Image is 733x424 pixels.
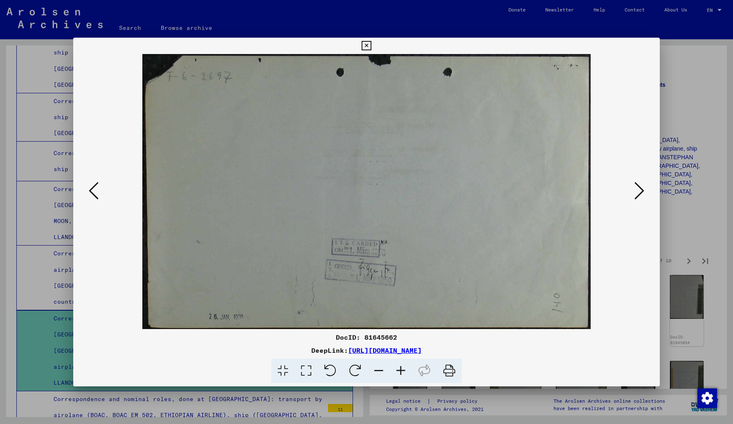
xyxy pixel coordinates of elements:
[348,346,422,354] a: [URL][DOMAIN_NAME]
[697,388,717,408] img: Change consent
[73,345,660,355] div: DeepLink:
[73,332,660,342] div: DocID: 81645662
[697,388,717,408] div: Change consent
[142,54,591,329] img: 002.jpg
